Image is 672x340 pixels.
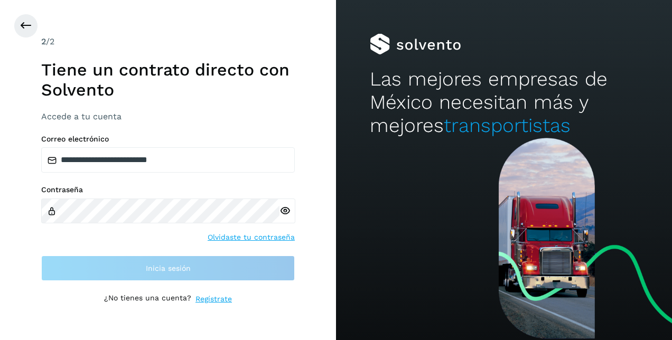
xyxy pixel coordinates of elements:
[41,60,295,100] h1: Tiene un contrato directo con Solvento
[444,114,571,137] span: transportistas
[146,265,191,272] span: Inicia sesión
[41,135,295,144] label: Correo electrónico
[41,35,295,48] div: /2
[370,68,639,138] h2: Las mejores empresas de México necesitan más y mejores
[208,232,295,243] a: Olvidaste tu contraseña
[104,294,191,305] p: ¿No tienes una cuenta?
[195,294,232,305] a: Regístrate
[41,36,46,46] span: 2
[41,111,295,121] h3: Accede a tu cuenta
[41,185,295,194] label: Contraseña
[41,256,295,281] button: Inicia sesión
